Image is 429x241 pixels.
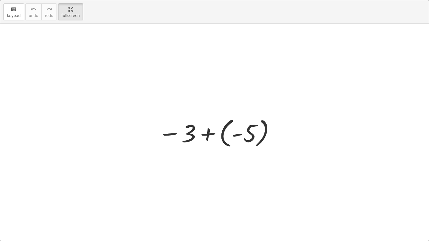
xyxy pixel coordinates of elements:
[41,3,57,20] button: redoredo
[11,6,17,13] i: keyboard
[3,3,24,20] button: keyboardkeypad
[25,3,42,20] button: undoundo
[45,13,53,18] span: redo
[46,6,52,13] i: redo
[62,13,80,18] span: fullscreen
[58,3,83,20] button: fullscreen
[7,13,21,18] span: keypad
[29,13,38,18] span: undo
[30,6,36,13] i: undo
